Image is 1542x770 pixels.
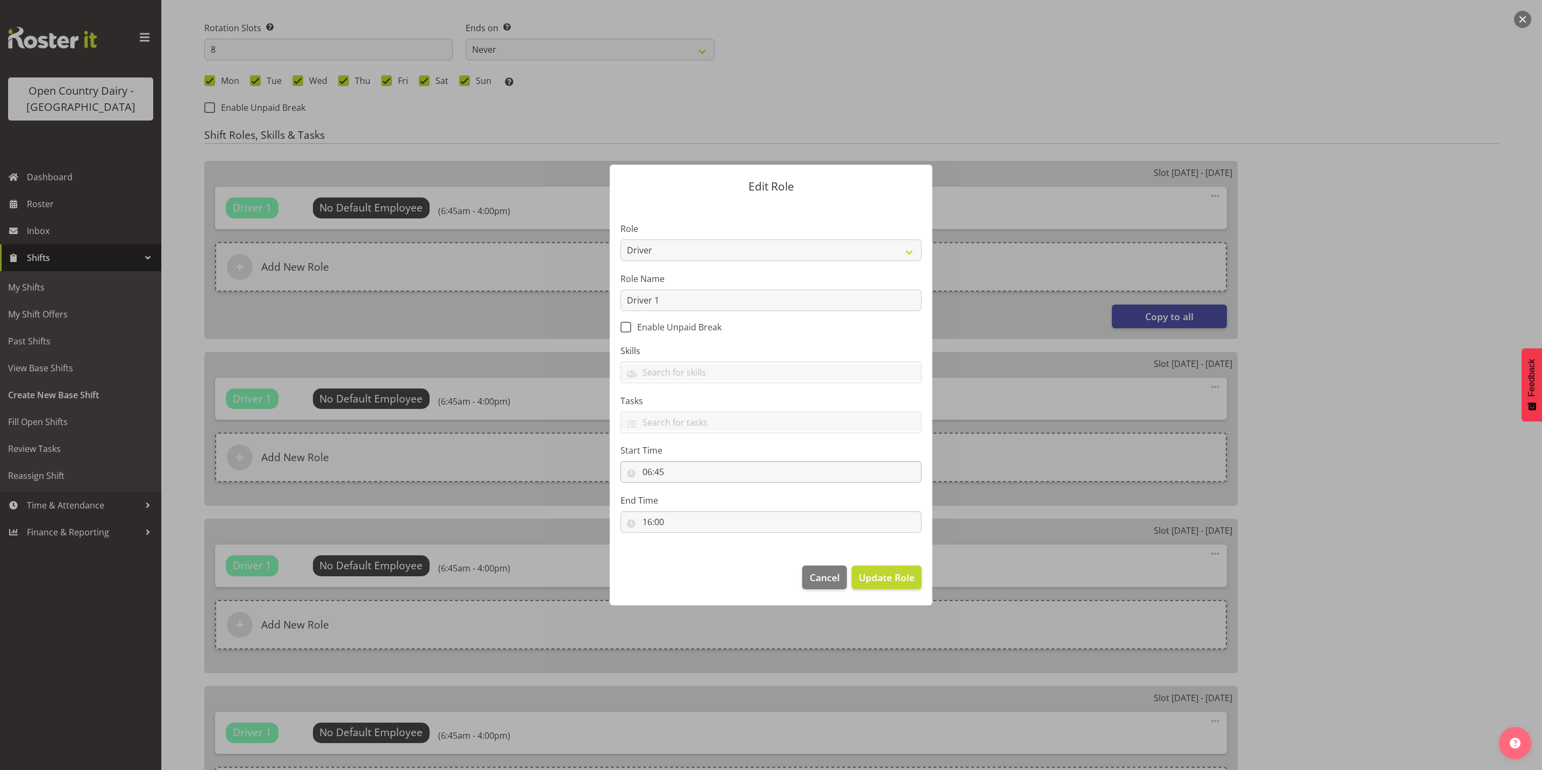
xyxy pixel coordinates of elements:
label: End Time [620,494,922,507]
input: Click to select... [620,461,922,483]
span: Enable Unpaid Break [631,322,722,333]
label: Tasks [620,394,922,407]
input: Search for skills [621,364,921,381]
input: Click to select... [620,511,922,533]
label: Role [620,222,922,235]
span: Feedback [1527,359,1537,397]
img: help-xxl-2.png [1510,738,1520,748]
label: Role Name [620,272,922,285]
span: Cancel [810,570,840,584]
span: Update Role [859,570,915,584]
label: Start Time [620,444,922,457]
p: Edit Role [620,181,922,192]
label: Skills [620,344,922,357]
input: E.g. Waiter 1 [620,289,922,311]
button: Feedback - Show survey [1522,348,1542,421]
button: Cancel [802,566,846,589]
input: Search for tasks [621,414,921,430]
button: Update Role [852,566,922,589]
